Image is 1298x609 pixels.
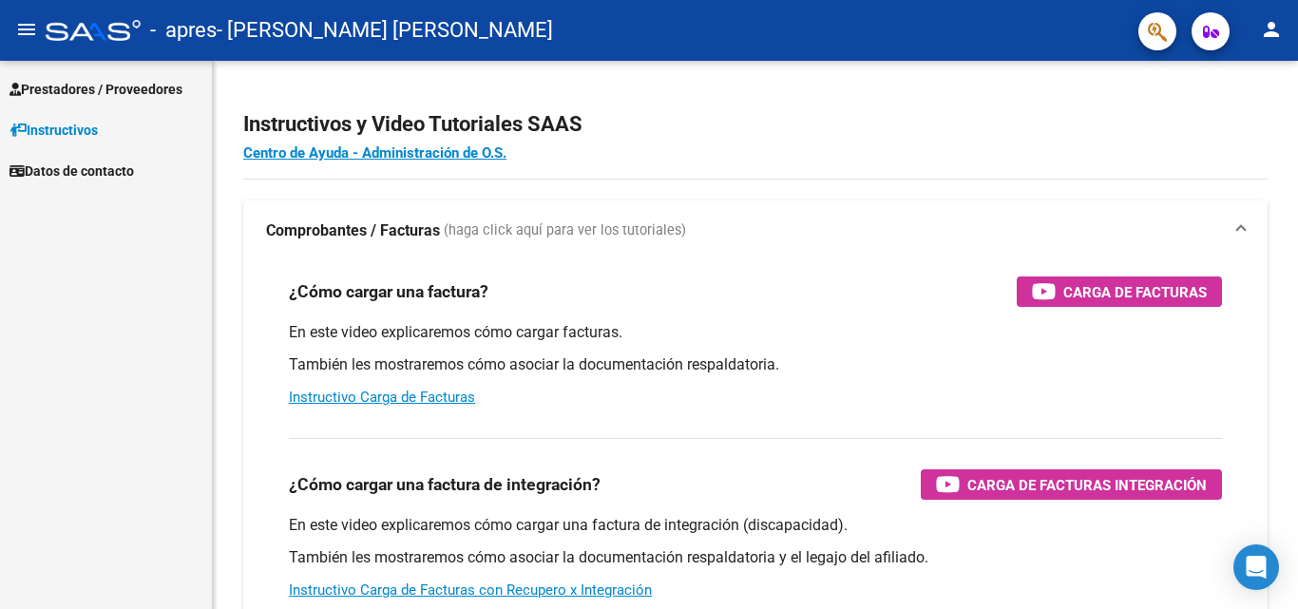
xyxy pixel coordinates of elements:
span: Carga de Facturas Integración [967,473,1207,497]
button: Carga de Facturas [1017,276,1222,307]
span: - apres [150,10,217,51]
span: Prestadores / Proveedores [10,79,182,100]
mat-expansion-panel-header: Comprobantes / Facturas (haga click aquí para ver los tutoriales) [243,200,1268,261]
a: Instructivo Carga de Facturas con Recupero x Integración [289,581,652,599]
p: También les mostraremos cómo asociar la documentación respaldatoria. [289,354,1222,375]
h2: Instructivos y Video Tutoriales SAAS [243,106,1268,143]
a: Instructivo Carga de Facturas [289,389,475,406]
button: Carga de Facturas Integración [921,469,1222,500]
mat-icon: person [1260,18,1283,41]
p: En este video explicaremos cómo cargar una factura de integración (discapacidad). [289,515,1222,536]
div: Open Intercom Messenger [1233,544,1279,590]
span: (haga click aquí para ver los tutoriales) [444,220,686,241]
span: - [PERSON_NAME] [PERSON_NAME] [217,10,553,51]
span: Datos de contacto [10,161,134,181]
strong: Comprobantes / Facturas [266,220,440,241]
h3: ¿Cómo cargar una factura de integración? [289,471,601,498]
p: En este video explicaremos cómo cargar facturas. [289,322,1222,343]
span: Instructivos [10,120,98,141]
span: Carga de Facturas [1063,280,1207,304]
a: Centro de Ayuda - Administración de O.S. [243,144,506,162]
mat-icon: menu [15,18,38,41]
h3: ¿Cómo cargar una factura? [289,278,488,305]
p: También les mostraremos cómo asociar la documentación respaldatoria y el legajo del afiliado. [289,547,1222,568]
